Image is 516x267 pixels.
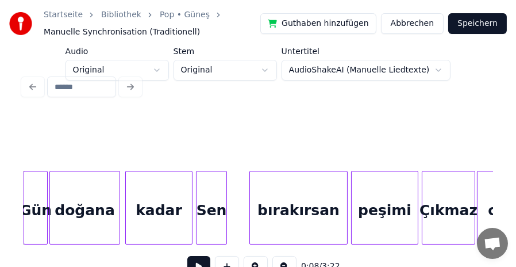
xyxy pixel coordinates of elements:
button: Abbrechen [381,13,444,34]
button: Speichern [448,13,507,34]
span: Manuelle Synchronisation (Traditionell) [44,26,200,38]
label: Audio [66,47,169,55]
a: Pop • Güneş [160,9,210,21]
label: Untertitel [282,47,451,55]
nav: breadcrumb [44,9,260,38]
button: Guthaben hinzufügen [260,13,376,34]
a: Startseite [44,9,83,21]
label: Stem [174,47,277,55]
img: youka [9,12,32,35]
a: Chat öffnen [477,228,508,259]
a: Bibliothek [101,9,141,21]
